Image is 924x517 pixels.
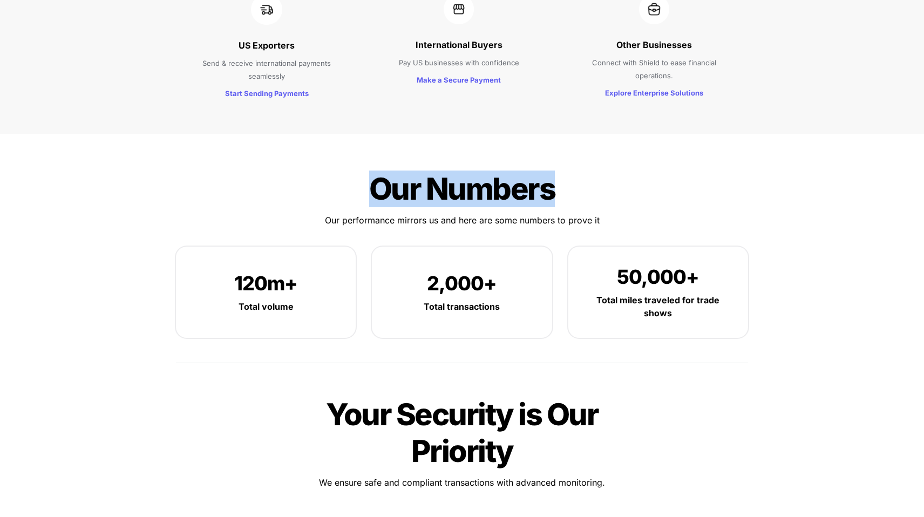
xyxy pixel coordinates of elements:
[416,39,502,50] strong: International Buyers
[225,87,309,98] a: Start Sending Payments
[616,39,692,50] strong: Other Businesses
[605,89,703,97] strong: Explore Enterprise Solutions
[605,87,703,98] a: Explore Enterprise Solutions
[399,58,519,67] span: Pay US businesses with confidence
[617,265,699,289] span: 50,000+
[417,74,501,85] a: Make a Secure Payment
[326,396,603,470] span: Your Security is Our Priority
[592,58,718,80] span: Connect with Shield to ease financial operations.
[369,171,555,207] span: Our Numbers
[239,40,295,51] strong: US Exporters
[596,295,722,318] strong: Total miles traveled for trade shows
[202,59,333,80] span: Send & receive international payments seamlessly
[225,89,309,98] strong: Start Sending Payments
[234,271,297,295] span: 120m+
[424,301,500,312] strong: Total transactions
[239,301,294,312] strong: Total volume
[325,215,600,226] span: Our performance mirrors us and here are some numbers to prove it
[319,477,605,488] span: We ensure safe and compliant transactions with advanced monitoring.
[427,271,497,295] span: 2,000+
[417,76,501,84] strong: Make a Secure Payment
